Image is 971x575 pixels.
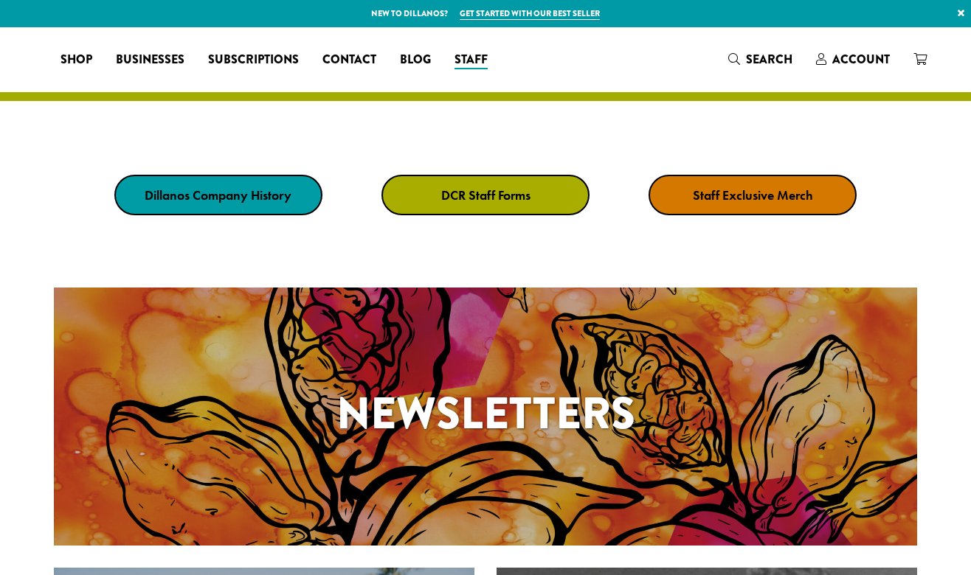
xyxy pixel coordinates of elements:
a: Staff Exclusive Merch [649,175,857,215]
strong: Dillanos Company History [145,187,291,203]
a: DCR Staff Forms [381,175,590,215]
strong: Staff Exclusive Merch [693,187,813,203]
span: Contact [322,51,376,69]
span: Subscriptions [208,51,299,69]
span: Blog [400,51,431,69]
span: Search [746,51,792,68]
a: Staff [443,48,500,72]
span: Account [832,51,890,68]
h1: Newsletters [54,380,917,447]
a: Shop [49,48,104,72]
a: Dillanos Company History [114,175,322,215]
strong: DCR Staff Forms [441,187,531,203]
span: Staff [455,51,488,69]
span: Shop [61,51,92,69]
span: Businesses [116,51,184,69]
a: Search [716,47,804,72]
a: Newsletters [54,287,917,546]
a: Get started with our best seller [460,7,600,20]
